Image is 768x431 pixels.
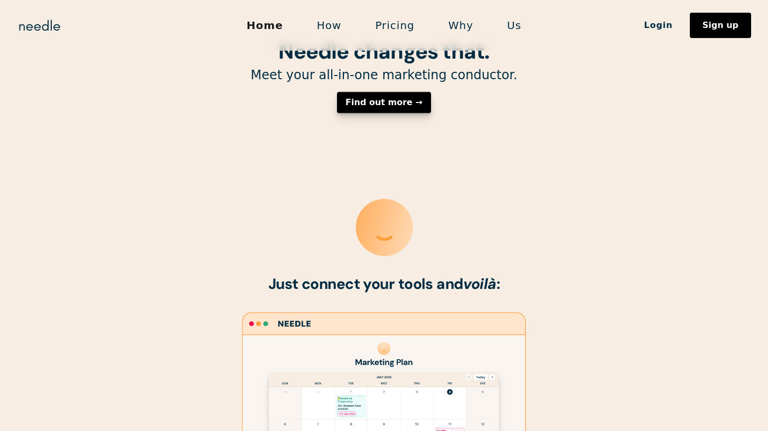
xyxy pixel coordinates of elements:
a: Pricing [358,14,431,36]
a: Sign up [690,13,751,38]
a: Us [490,14,538,36]
a: Home [230,14,300,36]
div: Find out more → [345,98,423,107]
a: Find out more → [337,92,431,113]
em: voilà [463,274,497,294]
p: Meet your all-in-one marketing conductor. [115,67,653,83]
strong: Needle changes that. [278,38,489,65]
a: How [300,14,359,36]
div: Sign up [703,21,738,30]
a: Why [432,14,490,36]
a: Login [627,16,690,34]
strong: Just connect your tools and : [268,274,500,294]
